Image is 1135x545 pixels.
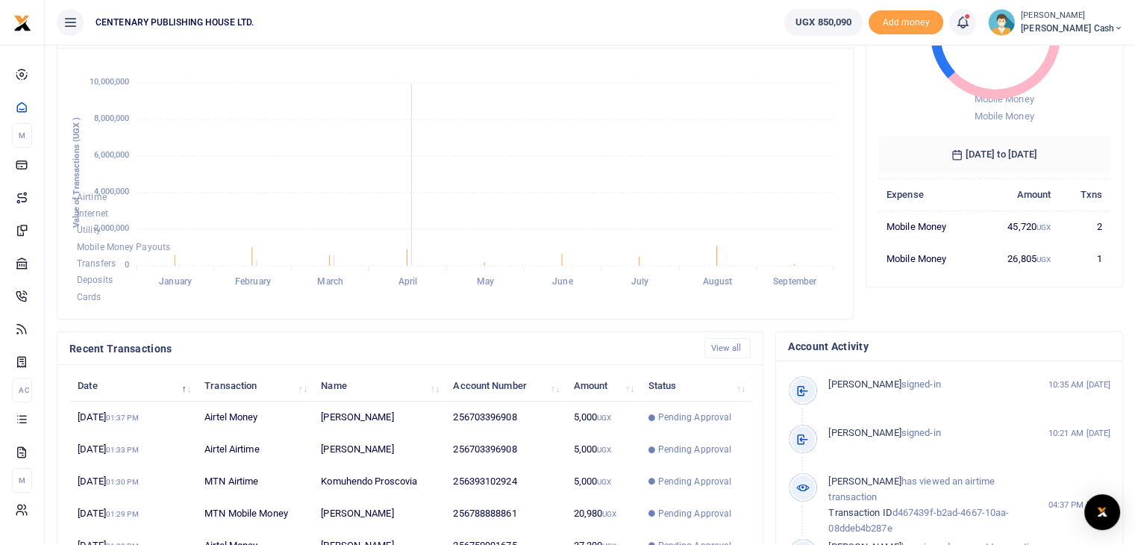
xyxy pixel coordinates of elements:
[90,77,129,87] tspan: 10,000,000
[12,468,32,493] li: M
[94,223,129,233] tspan: 2,000,000
[1036,255,1051,264] small: UGX
[980,211,1060,243] td: 45,720
[313,402,445,434] td: [PERSON_NAME]
[658,475,732,488] span: Pending Approval
[196,370,313,402] th: Transaction: activate to sort column ascending
[828,476,901,487] span: [PERSON_NAME]
[703,276,733,287] tspan: August
[1059,243,1110,274] td: 1
[565,434,640,466] td: 5,000
[106,414,139,422] small: 01:37 PM
[445,466,565,498] td: 256393102924
[988,9,1123,36] a: profile-user [PERSON_NAME] [PERSON_NAME] Cash
[77,258,116,269] span: Transfers
[445,370,565,402] th: Account Number: activate to sort column ascending
[980,178,1060,211] th: Amount
[597,446,611,454] small: UGX
[12,378,32,402] li: Ac
[69,370,196,402] th: Date: activate to sort column descending
[565,402,640,434] td: 5,000
[1048,499,1110,511] small: 04:37 PM [DATE]
[313,498,445,530] td: [PERSON_NAME]
[445,402,565,434] td: 256703396908
[106,446,139,454] small: 01:33 PM
[597,478,611,486] small: UGX
[90,16,260,29] span: CENTENARY PUBLISHING HOUSE LTD.
[77,192,107,202] span: Airtime
[317,276,343,287] tspan: March
[784,9,863,36] a: UGX 850,090
[69,466,196,498] td: [DATE]
[658,443,732,456] span: Pending Approval
[640,370,751,402] th: Status: activate to sort column ascending
[196,498,313,530] td: MTN Mobile Money
[1048,427,1110,440] small: 10:21 AM [DATE]
[1021,10,1123,22] small: [PERSON_NAME]
[445,498,565,530] td: 256788888861
[828,377,1039,393] p: signed-in
[196,402,313,434] td: Airtel Money
[94,150,129,160] tspan: 6,000,000
[980,243,1060,274] td: 26,805
[552,276,573,287] tspan: June
[1021,22,1123,35] span: [PERSON_NAME] Cash
[94,187,129,196] tspan: 4,000,000
[398,276,418,287] tspan: April
[69,498,196,530] td: [DATE]
[602,510,616,518] small: UGX
[878,243,980,274] td: Mobile Money
[77,275,113,286] span: Deposits
[69,402,196,434] td: [DATE]
[565,370,640,402] th: Amount: activate to sort column ascending
[12,123,32,148] li: M
[1059,178,1110,211] th: Txns
[565,466,640,498] td: 5,000
[773,276,817,287] tspan: September
[13,16,31,28] a: logo-small logo-large logo-large
[125,260,129,270] tspan: 0
[828,427,901,438] span: [PERSON_NAME]
[159,276,192,287] tspan: January
[778,9,869,36] li: Wallet ballance
[878,211,980,243] td: Mobile Money
[235,276,271,287] tspan: February
[878,178,980,211] th: Expense
[69,340,692,357] h4: Recent Transactions
[988,9,1015,36] img: profile-user
[658,411,732,424] span: Pending Approval
[445,434,565,466] td: 256703396908
[196,434,313,466] td: Airtel Airtime
[77,292,101,302] span: Cards
[869,10,943,35] span: Add money
[1059,211,1110,243] td: 2
[828,426,1039,441] p: signed-in
[13,14,31,32] img: logo-small
[77,225,101,236] span: Utility
[878,137,1110,172] h6: [DATE] to [DATE]
[106,478,139,486] small: 01:30 PM
[704,338,751,358] a: View all
[1048,379,1110,391] small: 10:35 AM [DATE]
[974,110,1034,122] span: Mobile Money
[658,507,732,520] span: Pending Approval
[828,507,892,518] span: Transaction ID
[1036,223,1051,231] small: UGX
[313,466,445,498] td: Komuhendo Proscovia
[597,414,611,422] small: UGX
[1084,494,1120,530] div: Open Intercom Messenger
[828,379,901,390] span: [PERSON_NAME]
[106,510,139,518] small: 01:29 PM
[72,117,81,228] text: Value of Transactions (UGX )
[869,10,943,35] li: Toup your wallet
[788,338,1110,355] h4: Account Activity
[565,498,640,530] td: 20,980
[69,434,196,466] td: [DATE]
[313,434,445,466] td: [PERSON_NAME]
[94,113,129,123] tspan: 8,000,000
[196,466,313,498] td: MTN Airtime
[828,474,1039,536] p: has viewed an airtime transaction d467439f-b2ad-4667-10aa-08ddeb4b287e
[795,15,851,30] span: UGX 850,090
[77,208,108,219] span: Internet
[77,242,170,252] span: Mobile Money Payouts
